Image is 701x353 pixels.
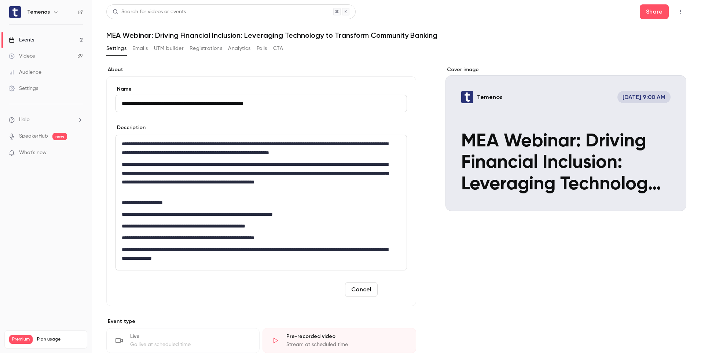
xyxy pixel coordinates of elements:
[106,318,416,325] p: Event type
[113,8,186,16] div: Search for videos or events
[9,36,34,44] div: Events
[228,43,251,54] button: Analytics
[9,335,33,344] span: Premium
[286,333,407,340] div: Pre-recorded video
[257,43,267,54] button: Polls
[19,132,48,140] a: SpeakerHub
[9,69,41,76] div: Audience
[37,336,82,342] span: Plan usage
[106,328,260,353] div: LiveGo live at scheduled time
[52,133,67,140] span: new
[9,85,38,92] div: Settings
[9,6,21,18] img: Temenos
[286,341,407,348] div: Stream at scheduled time
[263,328,416,353] div: Pre-recorded videoStream at scheduled time
[106,43,126,54] button: Settings
[154,43,184,54] button: UTM builder
[381,282,407,297] button: Save
[640,4,669,19] button: Share
[9,116,83,124] li: help-dropdown-opener
[345,282,378,297] button: Cancel
[132,43,148,54] button: Emails
[27,8,50,16] h6: Temenos
[445,66,686,73] label: Cover image
[106,31,686,40] h1: MEA Webinar: Driving Financial Inclusion: Leveraging Technology to Transform Community Banking
[115,124,146,131] label: Description
[106,66,416,73] label: About
[74,150,83,156] iframe: Noticeable Trigger
[130,341,250,348] div: Go live at scheduled time
[273,43,283,54] button: CTA
[445,66,686,211] section: Cover image
[115,85,407,93] label: Name
[190,43,222,54] button: Registrations
[130,333,250,340] div: Live
[19,149,47,157] span: What's new
[9,52,35,60] div: Videos
[19,116,30,124] span: Help
[116,135,407,270] div: editor
[115,135,407,270] section: description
